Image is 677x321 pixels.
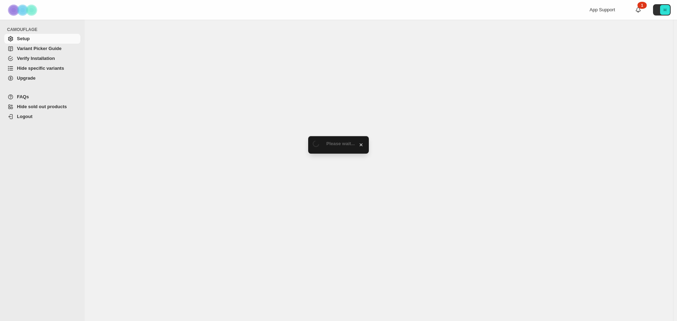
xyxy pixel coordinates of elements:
a: Verify Installation [4,54,80,63]
span: Avatar with initials H [660,5,670,15]
button: Avatar with initials H [653,4,671,16]
img: Camouflage [6,0,41,20]
div: 1 [638,2,647,9]
span: Verify Installation [17,56,55,61]
a: Upgrade [4,73,80,83]
a: FAQs [4,92,80,102]
span: Hide specific variants [17,66,64,71]
span: App Support [590,7,615,12]
span: Logout [17,114,32,119]
span: Setup [17,36,30,41]
a: Setup [4,34,80,44]
a: Hide sold out products [4,102,80,112]
span: Variant Picker Guide [17,46,61,51]
a: Logout [4,112,80,122]
text: H [664,8,666,12]
span: FAQs [17,94,29,99]
span: CAMOUFLAGE [7,27,81,32]
a: Variant Picker Guide [4,44,80,54]
a: 1 [635,6,642,13]
span: Upgrade [17,75,36,81]
span: Please wait... [327,141,355,146]
span: Hide sold out products [17,104,67,109]
a: Hide specific variants [4,63,80,73]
